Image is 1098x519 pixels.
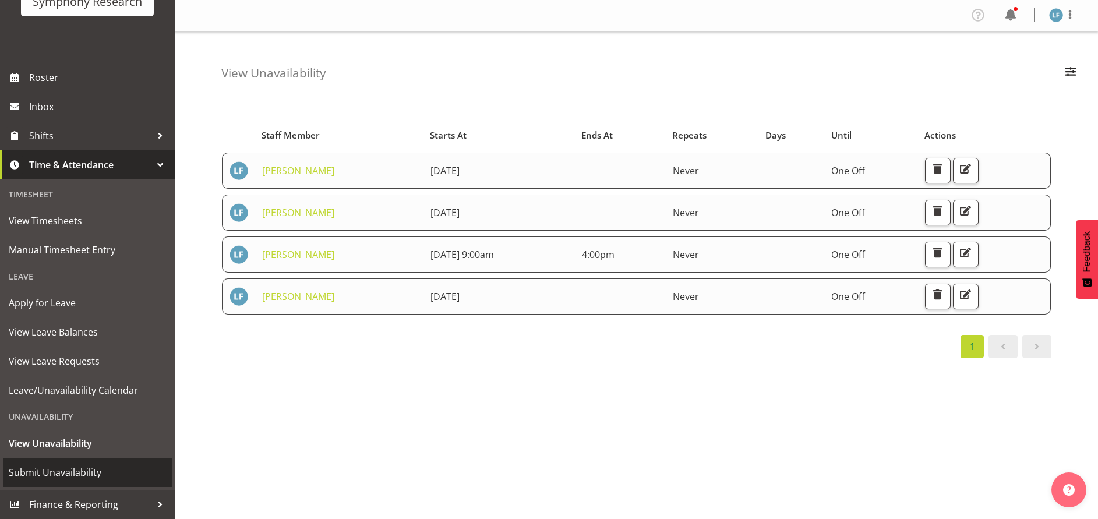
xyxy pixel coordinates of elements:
span: Days [765,129,786,142]
button: Filter Employees [1058,61,1083,86]
span: Submit Unavailability [9,464,166,481]
img: lolo-fiaola1981.jpg [230,161,248,180]
button: Edit Unavailability [953,158,979,183]
span: View Leave Requests [9,352,166,370]
button: Edit Unavailability [953,242,979,267]
span: View Timesheets [9,212,166,230]
span: Shifts [29,127,151,144]
span: [DATE] [430,290,460,303]
span: Never [673,164,699,177]
span: View Unavailability [9,435,166,452]
span: Until [831,129,852,142]
span: Time & Attendance [29,156,151,174]
img: lolo-fiaola1981.jpg [230,203,248,222]
span: Actions [924,129,956,142]
h4: View Unavailability [221,66,326,80]
div: Leave [3,264,172,288]
img: help-xxl-2.png [1063,484,1075,496]
a: Leave/Unavailability Calendar [3,376,172,405]
button: Delete Unavailability [925,158,951,183]
span: Never [673,206,699,219]
span: Roster [29,69,169,86]
span: [DATE] 9:00am [430,248,494,261]
a: [PERSON_NAME] [262,206,334,219]
a: View Leave Balances [3,317,172,347]
span: [DATE] [430,206,460,219]
span: Repeats [672,129,707,142]
div: Timesheet [3,182,172,206]
a: View Leave Requests [3,347,172,376]
span: Ends At [581,129,613,142]
div: Unavailability [3,405,172,429]
a: View Timesheets [3,206,172,235]
a: Submit Unavailability [3,458,172,487]
span: Leave/Unavailability Calendar [9,382,166,399]
span: Finance & Reporting [29,496,151,513]
span: One Off [831,164,865,177]
span: Staff Member [262,129,320,142]
span: 4:00pm [582,248,615,261]
span: View Leave Balances [9,323,166,341]
span: [DATE] [430,164,460,177]
button: Delete Unavailability [925,284,951,309]
a: [PERSON_NAME] [262,290,334,303]
a: [PERSON_NAME] [262,164,334,177]
span: Inbox [29,98,169,115]
button: Delete Unavailability [925,242,951,267]
span: Never [673,248,699,261]
button: Edit Unavailability [953,284,979,309]
a: Manual Timesheet Entry [3,235,172,264]
button: Delete Unavailability [925,200,951,225]
span: One Off [831,248,865,261]
span: One Off [831,206,865,219]
a: View Unavailability [3,429,172,458]
a: [PERSON_NAME] [262,248,334,261]
button: Feedback - Show survey [1076,220,1098,299]
span: Feedback [1082,231,1092,272]
span: Manual Timesheet Entry [9,241,166,259]
img: lolo-fiaola1981.jpg [230,245,248,264]
button: Edit Unavailability [953,200,979,225]
span: Starts At [430,129,467,142]
img: lolo-fiaola1981.jpg [1049,8,1063,22]
span: One Off [831,290,865,303]
a: Apply for Leave [3,288,172,317]
span: Never [673,290,699,303]
img: lolo-fiaola1981.jpg [230,287,248,306]
span: Apply for Leave [9,294,166,312]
